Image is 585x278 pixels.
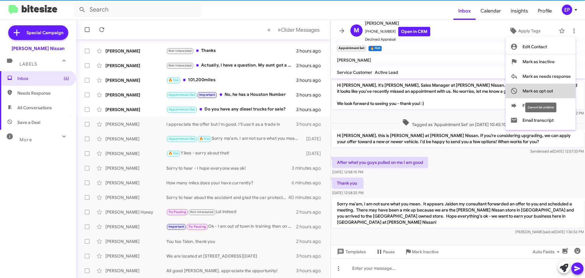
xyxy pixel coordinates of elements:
[523,54,555,69] span: Mark as inactive
[525,103,556,112] div: Cannot be undone
[505,113,576,128] button: Email transcript
[523,69,571,84] span: Mark as needs response
[523,39,547,54] span: Edit Contact
[505,98,576,113] button: Forward
[523,84,553,98] span: Mark as opt out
